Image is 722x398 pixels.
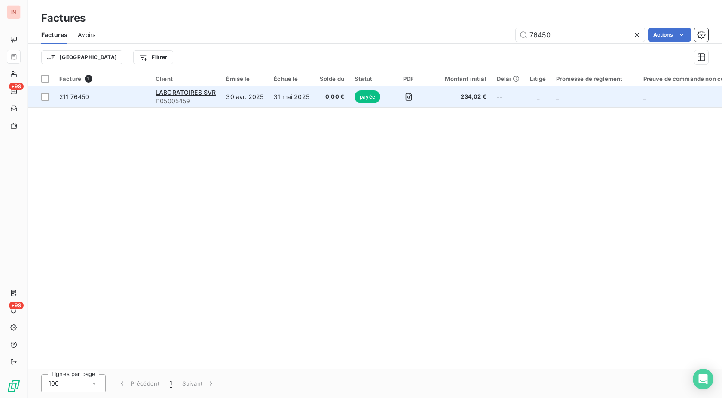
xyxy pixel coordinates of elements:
button: 1 [165,374,177,392]
span: 211 76450 [59,93,89,100]
div: IN [7,5,21,19]
span: Facture [59,75,81,82]
div: Litige [530,75,546,82]
div: Émise le [226,75,263,82]
td: 30 avr. 2025 [221,86,269,107]
button: [GEOGRAPHIC_DATA] [41,50,122,64]
button: Filtrer [133,50,173,64]
span: 1 [170,379,172,388]
span: Avoirs [78,31,95,39]
span: payée [355,90,380,103]
span: 234,02 € [434,93,486,101]
div: Open Intercom Messenger [693,369,713,389]
button: Suivant [177,374,220,392]
span: 1 [85,75,92,83]
span: _ [537,93,539,100]
input: Rechercher [516,28,645,42]
div: Promesse de règlement [556,75,633,82]
span: LABORATOIRES SVR [156,89,216,96]
span: _ [643,93,646,100]
h3: Factures [41,10,86,26]
div: Solde dû [320,75,344,82]
div: Délai [497,75,520,82]
span: Factures [41,31,67,39]
div: Montant initial [434,75,486,82]
span: 0,00 € [320,93,344,101]
button: Précédent [113,374,165,392]
span: _ [556,93,559,100]
button: Actions [648,28,691,42]
img: Logo LeanPay [7,379,21,393]
div: Client [156,75,216,82]
div: Échue le [274,75,309,82]
span: I105005459 [156,97,216,105]
span: +99 [9,83,24,90]
div: PDF [393,75,424,82]
span: 100 [49,379,59,388]
span: +99 [9,302,24,309]
td: 31 mai 2025 [269,86,315,107]
div: Statut [355,75,382,82]
td: -- [492,86,525,107]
